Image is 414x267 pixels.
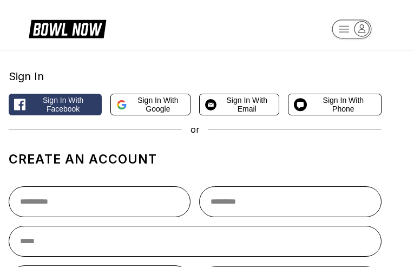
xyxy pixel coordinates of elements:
button: Sign in with Phone [288,94,382,115]
button: Sign in with Facebook [9,94,102,115]
span: Sign in with Google [132,96,185,113]
span: Sign in with Facebook [30,96,96,113]
button: Sign in with Email [199,94,279,115]
span: Sign in with Email [221,96,273,113]
div: Sign In [9,70,382,83]
h1: Create an account [9,152,382,167]
button: Sign in with Google [110,94,190,115]
span: Sign in with Phone [311,96,375,113]
div: or [9,124,382,135]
